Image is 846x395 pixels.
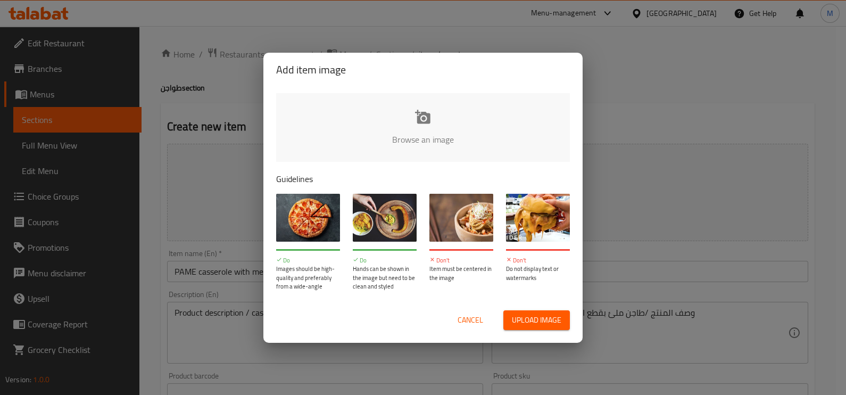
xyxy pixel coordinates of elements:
[503,310,570,330] button: Upload image
[276,172,570,185] p: Guidelines
[276,194,340,242] img: guide-img-1@3x.jpg
[512,314,561,327] span: Upload image
[429,256,493,265] p: Don't
[276,256,340,265] p: Do
[506,194,570,242] img: guide-img-4@3x.jpg
[458,314,483,327] span: Cancel
[506,256,570,265] p: Don't
[429,194,493,242] img: guide-img-3@3x.jpg
[429,265,493,282] p: Item must be centered in the image
[506,265,570,282] p: Do not display text or watermarks
[353,265,417,291] p: Hands can be shown in the image but need to be clean and styled
[353,256,417,265] p: Do
[353,194,417,242] img: guide-img-2@3x.jpg
[453,310,487,330] button: Cancel
[276,265,340,291] p: Images should be high-quality and preferably from a wide-angle
[276,61,570,78] h2: Add item image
